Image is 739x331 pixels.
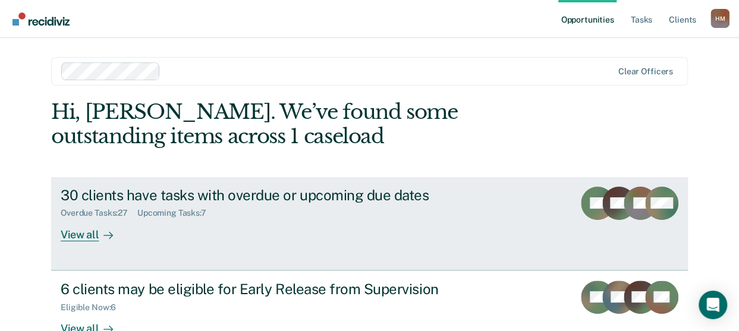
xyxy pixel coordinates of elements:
div: Overdue Tasks : 27 [61,208,137,218]
div: 6 clients may be eligible for Early Release from Supervision [61,280,478,298]
div: Hi, [PERSON_NAME]. We’ve found some outstanding items across 1 caseload [51,100,561,149]
div: H M [710,9,729,28]
img: Recidiviz [12,12,70,26]
div: Upcoming Tasks : 7 [137,208,216,218]
div: Eligible Now : 6 [61,302,125,313]
div: Open Intercom Messenger [699,291,727,319]
button: Profile dropdown button [710,9,729,28]
a: 30 clients have tasks with overdue or upcoming due datesOverdue Tasks:27Upcoming Tasks:7View all [51,177,688,270]
div: 30 clients have tasks with overdue or upcoming due dates [61,187,478,204]
div: View all [61,218,127,241]
div: Clear officers [618,67,673,77]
